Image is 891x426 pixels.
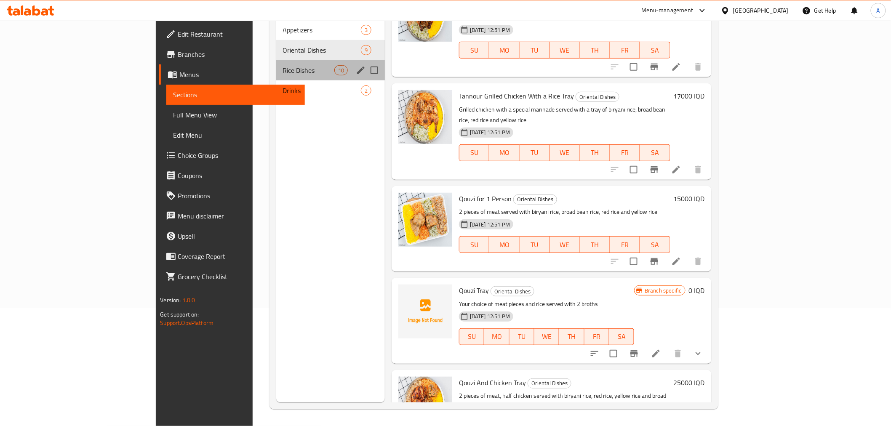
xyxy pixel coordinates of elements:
button: WE [534,328,559,345]
span: FR [588,330,606,343]
button: TU [510,328,534,345]
span: MO [493,44,516,56]
span: Appetizers [283,25,361,35]
button: MO [489,144,520,161]
span: SA [643,146,667,159]
span: Menus [179,69,298,80]
p: Your choice of meat pieces and rice served with 2 broths [459,299,634,309]
button: TH [580,236,610,253]
div: items [334,65,348,75]
div: Oriental Dishes [283,45,361,55]
div: Drinks2 [276,80,385,101]
span: TU [513,330,531,343]
span: SU [463,146,486,159]
span: SU [463,44,486,56]
span: TH [563,330,581,343]
a: Sections [166,85,304,105]
span: 1.0.0 [182,295,195,306]
span: Get support on: [160,309,199,320]
button: SA [609,328,634,345]
a: Edit menu item [671,256,681,266]
span: FR [614,44,637,56]
span: FR [614,239,637,251]
div: items [361,45,371,55]
a: Promotions [159,186,304,206]
button: delete [688,160,708,180]
span: 2 [361,87,371,95]
span: [DATE] 12:51 PM [467,26,513,34]
a: Menu disclaimer [159,206,304,226]
div: Rice Dishes10edit [276,60,385,80]
button: WE [550,144,580,161]
button: TH [559,328,584,345]
span: TH [583,146,607,159]
button: MO [484,328,509,345]
a: Branches [159,44,304,64]
span: 10 [335,67,347,75]
span: [DATE] 12:51 PM [467,221,513,229]
div: Oriental Dishes [491,286,534,296]
button: TH [580,144,610,161]
span: MO [488,330,506,343]
button: SA [640,144,670,161]
img: Tannour Grilled Chicken With a Rice Tray [398,90,452,144]
p: 2 pieces of meat served with biryani rice, broad bean rice, red rice and yellow rice [459,207,670,217]
p: 2 pieces of meat, half chicken served with biryani rice, red rice, yellow rice and broad bean rice. [459,391,670,412]
span: SU [463,239,486,251]
button: MO [489,236,520,253]
button: MO [489,42,520,59]
div: Oriental Dishes [513,194,557,205]
button: Branch-specific-item [624,343,644,364]
nav: Menu sections [276,16,385,104]
svg: Show Choices [693,349,703,359]
span: Branch specific [641,287,685,295]
button: TU [520,42,550,59]
span: FR [614,146,637,159]
a: Edit menu item [651,349,661,359]
span: Qouzi And Chicken Tray [459,376,526,389]
span: TU [523,239,547,251]
span: Select to update [625,58,643,76]
span: SA [643,239,667,251]
button: SU [459,42,489,59]
a: Edit Menu [166,125,304,145]
a: Coverage Report [159,246,304,266]
a: Edit menu item [671,62,681,72]
span: Oriental Dishes [514,194,557,204]
span: MO [493,239,516,251]
span: WE [553,44,577,56]
span: WE [553,239,577,251]
div: Oriental Dishes9 [276,40,385,60]
div: Appetizers3 [276,20,385,40]
h6: 0 IQD [689,285,705,296]
span: Drinks [283,85,361,96]
button: edit [355,64,367,77]
button: show more [688,343,708,364]
div: Oriental Dishes [576,92,619,102]
a: Upsell [159,226,304,246]
span: Qouzi for 1 Person [459,192,512,205]
span: Edit Restaurant [178,29,298,39]
span: Oriental Dishes [491,287,534,296]
button: FR [584,328,609,345]
a: Full Menu View [166,105,304,125]
span: TH [583,239,607,251]
button: delete [688,57,708,77]
span: Promotions [178,191,298,201]
span: WE [538,330,556,343]
a: Edit menu item [671,165,681,175]
span: 9 [361,46,371,54]
img: Qouzi Tray [398,285,452,338]
span: Coupons [178,170,298,181]
span: Select to update [625,253,643,270]
button: FR [610,144,640,161]
a: Grocery Checklist [159,266,304,287]
span: Coverage Report [178,251,298,261]
span: [DATE] 12:51 PM [467,128,513,136]
span: TH [583,44,607,56]
button: Branch-specific-item [644,251,664,272]
button: WE [550,236,580,253]
span: MO [493,146,516,159]
div: [GEOGRAPHIC_DATA] [733,6,789,15]
span: Upsell [178,231,298,241]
